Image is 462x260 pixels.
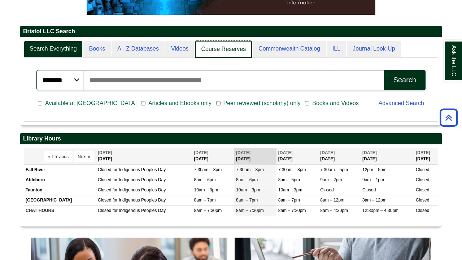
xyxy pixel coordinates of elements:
[393,76,416,84] div: Search
[98,167,111,172] span: Closed
[309,99,362,108] span: Books and Videos
[305,100,309,107] input: Books and Videos
[113,198,166,203] span: for Indigenous Peoples Day
[320,150,335,155] span: [DATE]
[194,150,208,155] span: [DATE]
[379,100,424,106] a: Advanced Search
[96,148,192,164] th: [DATE]
[318,148,361,164] th: [DATE]
[278,167,306,172] span: 7:30am – 8pm
[98,150,112,155] span: [DATE]
[113,177,166,182] span: for Indigenous Peoples Day
[278,198,300,203] span: 8am – 7pm
[416,150,430,155] span: [DATE]
[194,167,222,172] span: 7:30am – 8pm
[437,113,460,122] a: Back to Top
[362,177,384,182] span: 9am – 1pm
[278,150,293,155] span: [DATE]
[236,198,258,203] span: 8am – 7pm
[113,187,166,192] span: for Indigenous Peoples Day
[98,198,111,203] span: Closed
[384,70,426,90] button: Search
[414,148,438,164] th: [DATE]
[278,208,306,213] span: 8am – 7:30pm
[83,41,111,57] a: Books
[320,198,344,203] span: 8am – 12pm
[98,187,111,192] span: Closed
[276,148,319,164] th: [DATE]
[320,167,348,172] span: 7:30am – 5pm
[24,175,96,185] td: Attleboro
[165,41,195,57] a: Videos
[234,148,276,164] th: [DATE]
[416,198,429,203] span: Closed
[362,167,387,172] span: 12pm – 5pm
[74,151,94,162] button: Next »
[24,165,96,175] td: Fall River
[24,185,96,195] td: Taunton
[362,198,387,203] span: 8am – 12pm
[216,100,221,107] input: Peer reviewed (scholarly) only
[253,41,326,57] a: Commonwealth Catalog
[362,208,398,213] span: 12:30pm – 4:30pm
[236,150,250,155] span: [DATE]
[347,41,401,57] a: Journal Look-Up
[20,26,442,37] h2: Bristol LLC Search
[194,177,215,182] span: 8am – 6pm
[320,177,342,182] span: 9am – 2pm
[236,167,264,172] span: 7:30am – 8pm
[320,187,334,192] span: Closed
[221,99,304,108] span: Peer reviewed (scholarly) only
[416,208,429,213] span: Closed
[98,208,111,213] span: Closed
[141,100,145,107] input: Articles and Ebooks only
[278,187,302,192] span: 10am – 3pm
[320,208,348,213] span: 8am – 4:30pm
[195,41,252,58] a: Course Reserves
[42,99,139,108] span: Available at [GEOGRAPHIC_DATA]
[362,187,376,192] span: Closed
[112,41,165,57] a: A - Z Databases
[278,177,300,182] span: 8am – 5pm
[145,99,214,108] span: Articles and Ebooks only
[192,148,234,164] th: [DATE]
[236,208,264,213] span: 8am – 7:30pm
[24,41,83,57] a: Search Everything
[113,167,166,172] span: for Indigenous Peoples Day
[194,208,222,213] span: 8am – 7:30pm
[44,151,73,162] button: « Previous
[236,177,258,182] span: 8am – 6pm
[98,177,111,182] span: Closed
[20,133,442,144] h2: Library Hours
[416,167,429,172] span: Closed
[24,205,96,216] td: CHAT HOURS
[361,148,414,164] th: [DATE]
[38,100,42,107] input: Available at [GEOGRAPHIC_DATA]
[194,187,218,192] span: 10am – 3pm
[113,208,166,213] span: for Indigenous Peoples Day
[327,41,346,57] a: ILL
[194,198,215,203] span: 8am – 7pm
[236,187,260,192] span: 10am – 3pm
[362,150,377,155] span: [DATE]
[416,177,429,182] span: Closed
[416,187,429,192] span: Closed
[24,195,96,205] td: [GEOGRAPHIC_DATA]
